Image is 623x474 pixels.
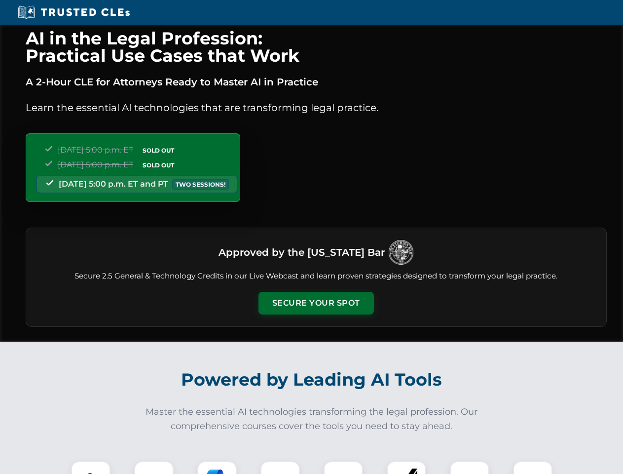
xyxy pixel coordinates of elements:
span: [DATE] 5:00 p.m. ET [58,145,133,155]
p: Learn the essential AI technologies that are transforming legal practice. [26,100,607,116]
button: Secure Your Spot [258,292,374,315]
span: SOLD OUT [139,145,178,156]
h3: Approved by the [US_STATE] Bar [219,243,385,261]
p: Secure 2.5 General & Technology Credits in our Live Webcast and learn proven strategies designed ... [38,271,594,282]
span: SOLD OUT [139,160,178,170]
p: Master the essential AI technologies transforming the legal profession. Our comprehensive courses... [139,405,484,434]
h1: AI in the Legal Profession: Practical Use Cases that Work [26,30,607,64]
img: Logo [389,240,413,265]
p: A 2-Hour CLE for Attorneys Ready to Master AI in Practice [26,74,607,90]
h2: Powered by Leading AI Tools [38,362,585,397]
img: Trusted CLEs [15,5,133,20]
span: [DATE] 5:00 p.m. ET [58,160,133,169]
